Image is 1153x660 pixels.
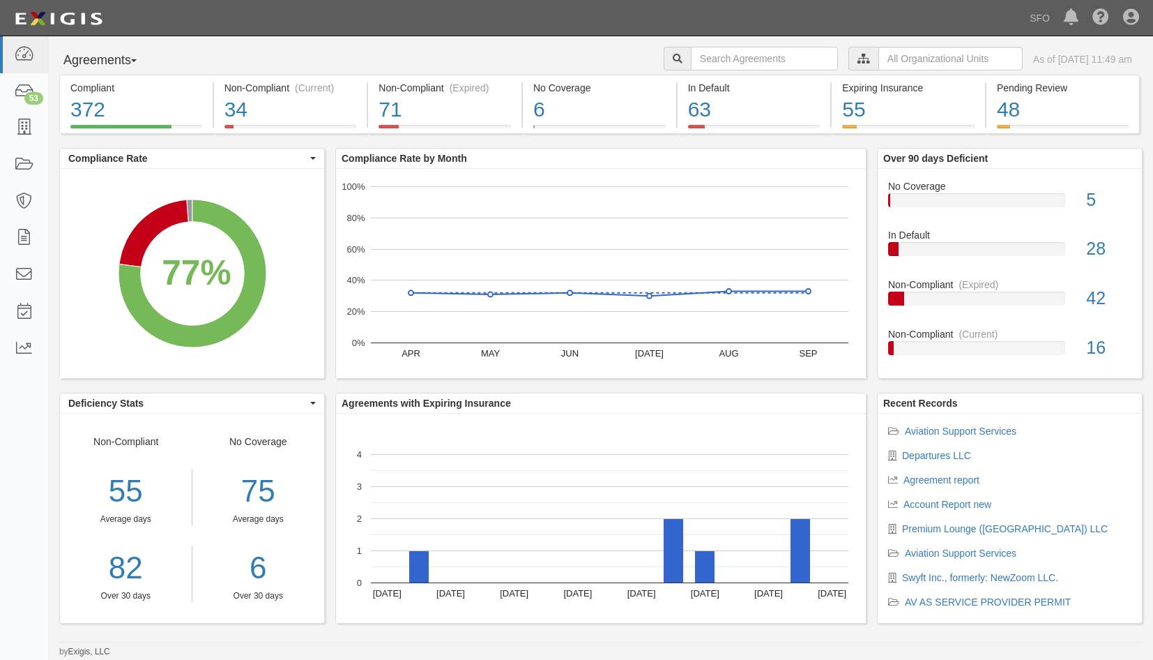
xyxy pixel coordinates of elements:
[60,470,192,513] div: 55
[635,348,664,359] text: [DATE]
[1076,336,1142,361] div: 16
[883,153,988,164] b: Over 90 days Deficient
[842,81,975,95] div: Expiring Insurance
[357,513,362,524] text: 2
[691,47,838,70] input: Search Agreements
[60,590,192,602] div: Over 30 days
[688,95,820,125] div: 63
[878,278,1142,292] div: Non-Compliant
[70,81,202,95] div: Compliant
[60,149,324,168] button: Compliance Rate
[60,169,324,378] svg: A chart.
[336,169,866,378] svg: A chart.
[59,125,213,136] a: Compliant372
[203,590,314,602] div: Over 30 days
[888,278,1131,327] a: Non-Compliant(Expired)42
[70,95,202,125] div: 372
[523,125,676,136] a: No Coverage6
[295,81,334,95] div: (Current)
[192,435,325,602] div: No Coverage
[959,327,998,341] div: (Current)
[1076,286,1142,311] div: 42
[373,588,402,599] text: [DATE]
[162,248,231,297] div: 77%
[878,47,1023,70] input: All Organizational Units
[357,578,362,588] text: 0
[59,646,110,658] small: by
[888,179,1131,229] a: No Coverage5
[402,348,420,359] text: APR
[60,435,192,602] div: Non-Compliant
[224,81,357,95] div: Non-Compliant (Current)
[214,125,367,136] a: Non-Compliant(Current)34
[24,92,43,105] div: 53
[342,398,511,409] b: Agreements with Expiring Insurance
[997,81,1129,95] div: Pending Review
[368,125,521,136] a: Non-Compliant(Expired)71
[352,338,365,348] text: 0%
[346,275,365,285] text: 40%
[902,572,1058,583] a: Swyft Inc., formerly: NewZoom LLC.
[346,213,365,223] text: 80%
[563,588,592,599] text: [DATE]
[1033,52,1132,66] div: As of [DATE] 11:49 am
[678,125,831,136] a: In Default63
[1023,4,1057,32] a: SFO
[10,6,107,31] img: logo-5460c22ac91f19d4615b14bd174203de0afe785f0fc80cf4dbbc73dc1793850b.png
[754,588,783,599] text: [DATE]
[342,153,467,164] b: Compliance Rate by Month
[688,81,820,95] div: In Default
[224,95,357,125] div: 34
[1092,10,1109,27] i: Help Center - Complianz
[878,179,1142,193] div: No Coverage
[379,81,511,95] div: Non-Compliant (Expired)
[997,95,1129,125] div: 48
[342,181,365,192] text: 100%
[346,306,365,317] text: 20%
[533,95,666,125] div: 6
[68,396,307,410] span: Deficiency Stats
[357,449,362,460] text: 4
[905,548,1016,559] a: Aviation Support Services
[883,398,958,409] b: Recent Records
[888,228,1131,278] a: In Default28
[357,546,362,556] text: 1
[1076,237,1142,262] div: 28
[719,348,738,359] text: AUG
[691,588,719,599] text: [DATE]
[357,481,362,492] text: 3
[450,81,489,95] div: (Expired)
[905,597,1071,608] a: AV AS SERVICE PROVIDER PERMIT
[832,125,985,136] a: Expiring Insurance55
[1076,188,1142,213] div: 5
[336,414,866,623] svg: A chart.
[842,95,975,125] div: 55
[878,228,1142,242] div: In Default
[59,47,164,75] button: Agreements
[60,546,192,590] a: 82
[818,588,846,599] text: [DATE]
[878,327,1142,341] div: Non-Compliant
[60,513,192,525] div: Average days
[481,348,501,359] text: MAY
[203,513,314,525] div: Average days
[986,125,1140,136] a: Pending Review48
[959,278,998,292] div: (Expired)
[627,588,656,599] text: [DATE]
[799,348,817,359] text: SEP
[68,647,110,657] a: Exigis, LLC
[203,470,314,513] div: 75
[903,499,991,510] a: Account Report new
[902,523,1108,534] a: Premium Lounge ([GEOGRAPHIC_DATA]) LLC
[500,588,528,599] text: [DATE]
[905,426,1016,437] a: Aviation Support Services
[561,348,579,359] text: JUN
[903,474,979,486] a: Agreement report
[60,393,324,413] button: Deficiency Stats
[533,81,666,95] div: No Coverage
[203,546,314,590] div: 6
